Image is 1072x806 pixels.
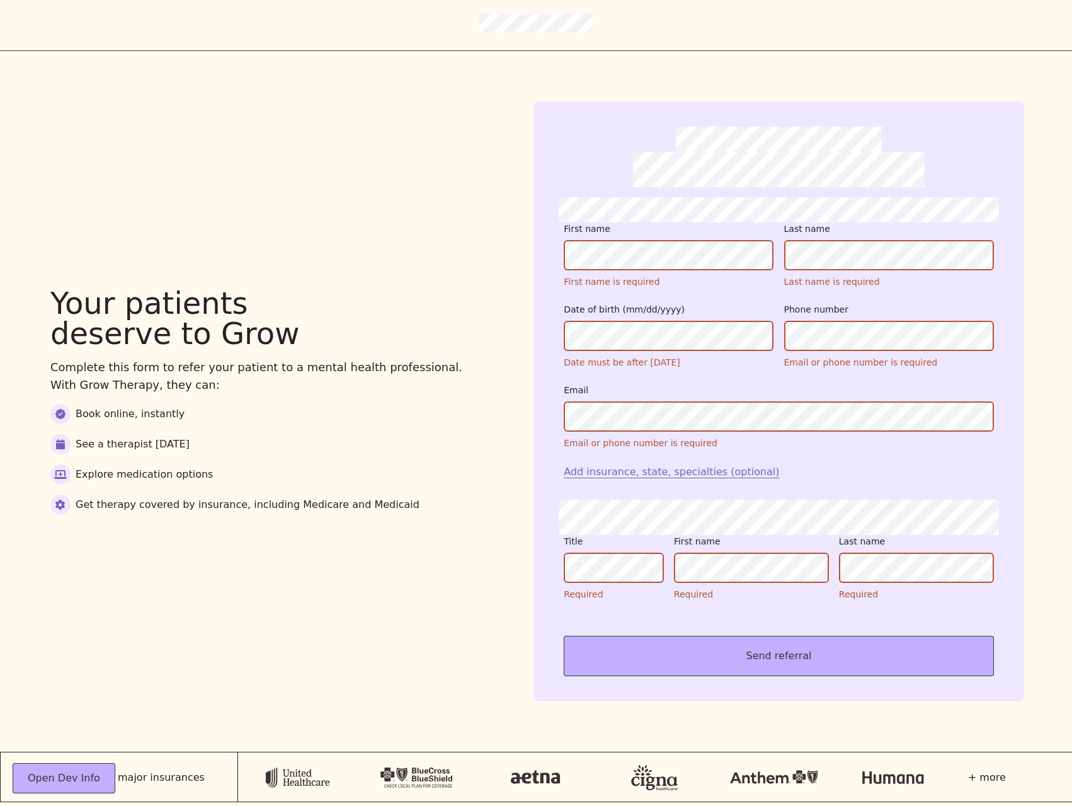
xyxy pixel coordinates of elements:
label: First name [564,222,610,235]
div: Required [839,588,994,601]
svg: Cigna [631,764,679,790]
label: Last name [784,222,830,235]
label: Date of birth (mm/dd/yyyy) [564,303,685,316]
label: Title [564,535,583,548]
button: Add insurance, state, specialties (optional) [559,464,784,480]
svg: Blue Cross Blue Shield [380,767,453,788]
div: Your patients deserve to Grow [50,288,486,348]
div: Explore medication options [76,467,213,482]
svg: Aetna [511,770,561,784]
label: First name [674,535,721,548]
div: Complete this form to refer your patient to a mental health professional. With Grow Therapy, they... [50,359,486,394]
div: Date must be after [DATE] [564,356,773,369]
div: Book online, instantly [76,406,185,422]
div: Email or phone number is required [564,437,994,449]
button: Open Dev Info [13,763,115,793]
svg: Humana [862,771,924,784]
button: open menu [564,553,664,583]
div: Last name is required [784,275,994,288]
div: Required [564,588,664,601]
div: + more [953,752,1072,802]
label: Last name [839,535,885,548]
button: Send referral [564,636,994,676]
label: Email [564,384,588,396]
svg: Anthem [730,770,818,784]
div: Email or phone number is required [784,356,994,369]
div: Get therapy covered by insurance, including Medicare and Medicaid [76,497,419,512]
div: First name is required [564,275,773,288]
svg: UnitedHealthcare [265,767,330,788]
div: Required [674,588,829,601]
label: Phone number [784,303,848,316]
div: See a therapist [DATE] [76,437,190,452]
